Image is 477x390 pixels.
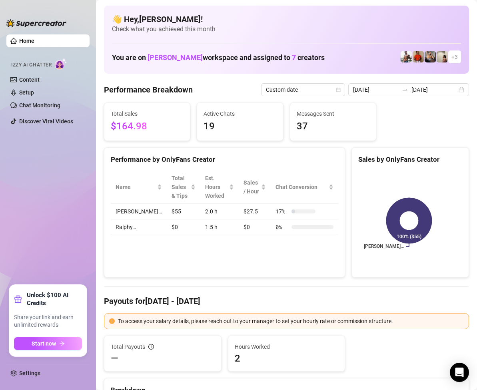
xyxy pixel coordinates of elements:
[167,204,200,219] td: $55
[243,178,260,196] span: Sales / Hour
[275,207,288,216] span: 17 %
[111,171,167,204] th: Name
[14,295,22,303] span: gift
[14,337,82,350] button: Start nowarrow-right
[402,86,408,93] span: to
[275,183,327,191] span: Chat Conversion
[111,342,145,351] span: Total Payouts
[111,154,338,165] div: Performance by OnlyFans Creator
[336,87,341,92] span: calendar
[11,61,52,69] span: Izzy AI Chatter
[205,174,227,200] div: Est. Hours Worked
[112,25,461,34] span: Check what you achieved this month
[59,341,65,346] span: arrow-right
[358,154,462,165] div: Sales by OnlyFans Creator
[111,219,167,235] td: Ralphy…
[19,76,40,83] a: Content
[200,204,238,219] td: 2.0 h
[297,119,369,134] span: 37
[402,86,408,93] span: swap-right
[116,183,156,191] span: Name
[111,352,118,365] span: —
[6,19,66,27] img: logo-BBDzfeDw.svg
[364,243,404,249] text: [PERSON_NAME]…
[111,204,167,219] td: [PERSON_NAME]…
[112,53,325,62] h1: You are on workspace and assigned to creators
[401,51,412,62] img: JUSTIN
[437,51,448,62] img: Ralphy
[112,14,461,25] h4: 👋 Hey, [PERSON_NAME] !
[55,58,67,70] img: AI Chatter
[104,296,469,307] h4: Payouts for [DATE] - [DATE]
[411,85,457,94] input: End date
[167,219,200,235] td: $0
[148,53,203,62] span: [PERSON_NAME]
[104,84,193,95] h4: Performance Breakdown
[14,314,82,329] span: Share your link and earn unlimited rewards
[32,340,56,347] span: Start now
[266,84,340,96] span: Custom date
[19,370,40,376] a: Settings
[111,109,184,118] span: Total Sales
[19,118,73,125] a: Discover Viral Videos
[297,109,369,118] span: Messages Sent
[292,53,296,62] span: 7
[19,102,60,109] a: Chat Monitoring
[172,174,189,200] span: Total Sales & Tips
[118,317,464,326] div: To access your salary details, please reach out to your manager to set your hourly rate or commis...
[235,352,339,365] span: 2
[109,318,115,324] span: exclamation-circle
[451,52,458,61] span: + 3
[111,119,184,134] span: $164.98
[450,363,469,382] div: Open Intercom Messenger
[148,344,154,350] span: info-circle
[27,291,82,307] strong: Unlock $100 AI Credits
[204,109,276,118] span: Active Chats
[239,171,271,204] th: Sales / Hour
[204,119,276,134] span: 19
[167,171,200,204] th: Total Sales & Tips
[239,204,271,219] td: $27.5
[239,219,271,235] td: $0
[19,89,34,96] a: Setup
[275,223,288,231] span: 0 %
[271,171,338,204] th: Chat Conversion
[200,219,238,235] td: 1.5 h
[353,85,399,94] input: Start date
[235,342,339,351] span: Hours Worked
[425,51,436,62] img: George
[19,38,34,44] a: Home
[413,51,424,62] img: Justin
